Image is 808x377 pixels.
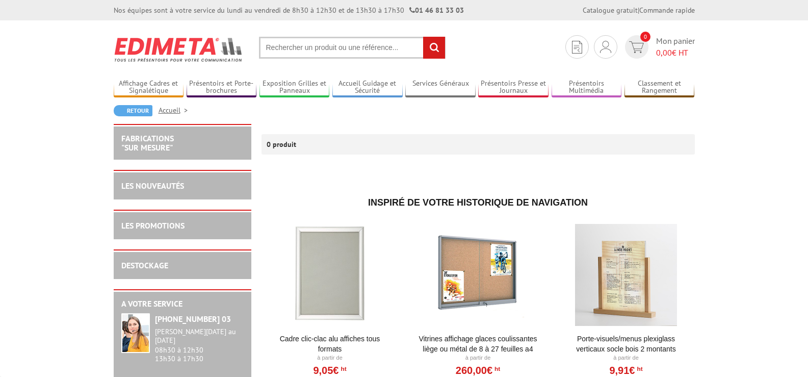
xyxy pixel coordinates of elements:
[405,79,476,96] a: Services Généraux
[267,134,305,155] p: 0 produit
[114,5,464,15] div: Nos équipes sont à votre service du lundi au vendredi de 8h30 à 12h30 et de 13h30 à 17h30
[656,35,695,59] span: Mon panier
[121,220,185,231] a: LES PROMOTIONS
[622,35,695,59] a: devis rapide 0 Mon panier 0,00€ HT
[121,133,174,153] a: FABRICATIONS"Sur Mesure"
[583,5,695,15] div: |
[609,367,642,373] a: 9,91€HT
[552,79,622,96] a: Présentoirs Multimédia
[368,197,588,208] span: Inspiré de votre historique de navigation
[121,299,244,309] h2: A votre service
[313,367,346,373] a: 9,05€HT
[338,365,346,372] sup: HT
[600,41,611,53] img: devis rapide
[114,105,152,116] a: Retour
[635,365,642,372] sup: HT
[624,79,695,96] a: Classement et Rangement
[259,37,446,59] input: Rechercher un produit ou une référence...
[656,47,695,59] span: € HT
[415,354,541,362] p: À partir de
[121,313,150,353] img: widget-service.jpg
[492,365,500,372] sup: HT
[155,328,244,345] div: [PERSON_NAME][DATE] au [DATE]
[155,314,231,324] strong: [PHONE_NUMBER] 03
[121,181,184,191] a: LES NOUVEAUTÉS
[159,106,192,115] a: Accueil
[415,334,541,354] a: Vitrines affichage glaces coulissantes liège ou métal de 8 à 27 feuilles A4
[572,41,582,54] img: devis rapide
[563,354,689,362] p: À partir de
[114,79,184,96] a: Affichage Cadres et Signalétique
[267,354,393,362] p: À partir de
[409,6,464,15] strong: 01 46 81 33 03
[629,41,644,53] img: devis rapide
[583,6,638,15] a: Catalogue gratuit
[639,6,695,15] a: Commande rapide
[259,79,330,96] a: Exposition Grilles et Panneaux
[155,328,244,363] div: 08h30 à 12h30 13h30 à 17h30
[656,47,672,58] span: 0,00
[478,79,549,96] a: Présentoirs Presse et Journaux
[267,334,393,354] a: Cadre Clic-Clac Alu affiches tous formats
[456,367,500,373] a: 260,00€HT
[187,79,257,96] a: Présentoirs et Porte-brochures
[423,37,445,59] input: rechercher
[332,79,403,96] a: Accueil Guidage et Sécurité
[640,32,650,42] span: 0
[563,334,689,354] a: Porte-Visuels/Menus Plexiglass Verticaux Socle Bois 2 Montants
[114,31,244,68] img: Edimeta
[121,260,168,270] a: DESTOCKAGE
